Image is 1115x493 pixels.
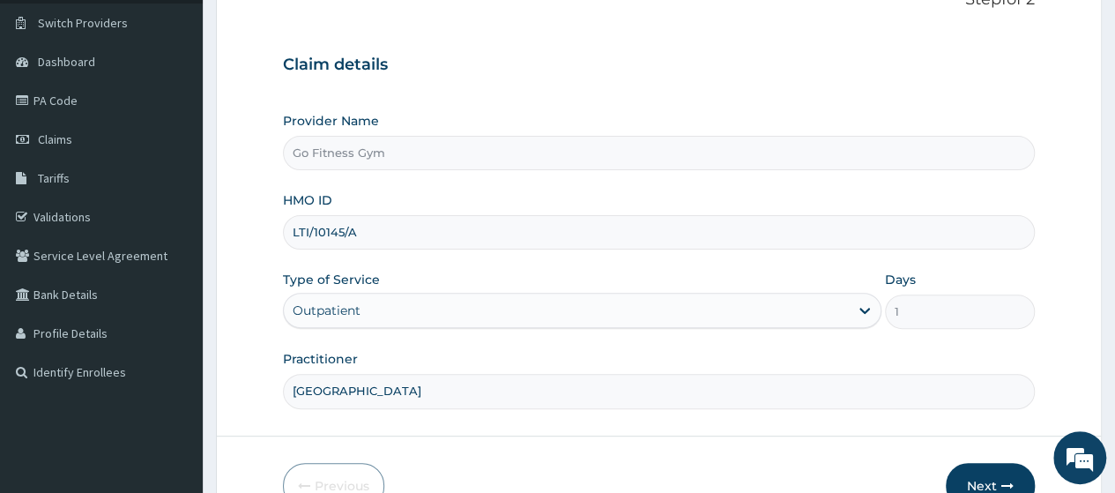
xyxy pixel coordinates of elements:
textarea: Type your message and hit 'Enter' [9,316,336,377]
input: Enter Name [283,374,1035,408]
h3: Claim details [283,56,1035,75]
label: Days [885,271,916,288]
label: Type of Service [283,271,380,288]
span: Dashboard [38,54,95,70]
input: Enter HMO ID [283,215,1035,250]
label: HMO ID [283,191,332,209]
span: Switch Providers [38,15,128,31]
img: d_794563401_company_1708531726252_794563401 [33,88,71,132]
label: Provider Name [283,112,379,130]
span: We're online! [102,139,243,317]
span: Tariffs [38,170,70,186]
div: Chat with us now [92,99,296,122]
label: Practitioner [283,350,358,368]
span: Claims [38,131,72,147]
div: Minimize live chat window [289,9,331,51]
